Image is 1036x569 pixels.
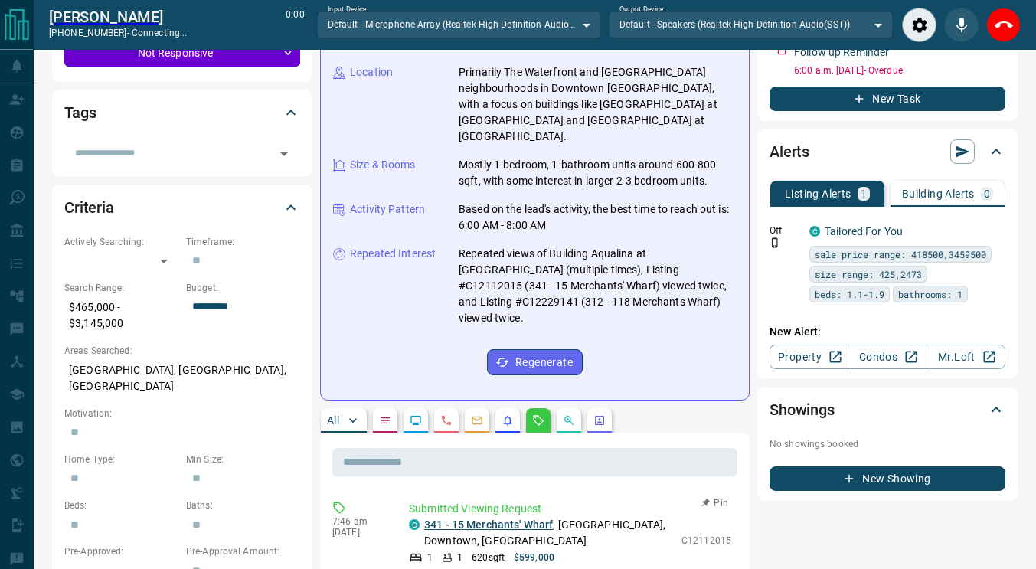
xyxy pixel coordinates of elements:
[286,8,304,42] p: 0:00
[424,517,674,549] p: , [GEOGRAPHIC_DATA], Downtown, [GEOGRAPHIC_DATA]
[898,286,962,302] span: bathrooms: 1
[459,157,737,189] p: Mostly 1-bedroom, 1-bathroom units around 600-800 sqft, with some interest in larger 2-3 bedroom ...
[186,235,300,249] p: Timeframe:
[502,414,514,427] svg: Listing Alerts
[64,358,300,399] p: [GEOGRAPHIC_DATA], [GEOGRAPHIC_DATA], [GEOGRAPHIC_DATA]
[927,345,1005,369] a: Mr.Loft
[64,499,178,512] p: Beds:
[681,534,731,548] p: C12112015
[64,281,178,295] p: Search Range:
[459,246,737,326] p: Repeated views of Building Aqualina at [GEOGRAPHIC_DATA] (multiple times), Listing #C12112015 (34...
[64,295,178,336] p: $465,000 - $3,145,000
[64,453,178,466] p: Home Type:
[472,551,505,564] p: 620 sqft
[770,437,1005,451] p: No showings booked
[770,224,800,237] p: Off
[332,527,386,538] p: [DATE]
[317,11,601,38] div: Default - Microphone Array (Realtek High Definition Audio(SST))
[427,551,433,564] p: 1
[815,247,986,262] span: sale price range: 418500,3459500
[809,226,820,237] div: condos.ca
[902,188,975,199] p: Building Alerts
[986,8,1021,42] div: End Call
[64,544,178,558] p: Pre-Approved:
[770,466,1005,491] button: New Showing
[815,286,884,302] span: beds: 1.1-1.9
[619,5,663,15] label: Output Device
[861,188,867,199] p: 1
[186,499,300,512] p: Baths:
[593,414,606,427] svg: Agent Actions
[514,551,554,564] p: $599,000
[457,551,462,564] p: 1
[944,8,979,42] div: Mute
[825,225,903,237] a: Tailored For You
[132,28,187,38] span: connecting...
[770,324,1005,340] p: New Alert:
[186,281,300,295] p: Budget:
[49,26,187,40] p: [PHONE_NUMBER] -
[64,94,300,131] div: Tags
[64,407,300,420] p: Motivation:
[409,519,420,530] div: condos.ca
[563,414,575,427] svg: Opportunities
[459,201,737,234] p: Based on the lead's activity, the best time to reach out is: 6:00 AM - 8:00 AM
[424,518,553,531] a: 341 - 15 Merchants' Wharf
[532,414,544,427] svg: Requests
[64,100,96,125] h2: Tags
[770,87,1005,111] button: New Task
[64,344,300,358] p: Areas Searched:
[64,195,114,220] h2: Criteria
[815,267,922,282] span: size range: 425,2473
[794,64,1005,77] p: 6:00 a.m. [DATE] - Overdue
[785,188,851,199] p: Listing Alerts
[440,414,453,427] svg: Calls
[273,143,295,165] button: Open
[186,453,300,466] p: Min Size:
[770,345,848,369] a: Property
[848,345,927,369] a: Condos
[471,414,483,427] svg: Emails
[487,349,583,375] button: Regenerate
[350,157,416,173] p: Size & Rooms
[459,64,737,145] p: Primarily The Waterfront and [GEOGRAPHIC_DATA] neighbourhoods in Downtown [GEOGRAPHIC_DATA], with...
[902,8,936,42] div: Audio Settings
[186,544,300,558] p: Pre-Approval Amount:
[328,5,367,15] label: Input Device
[693,496,737,510] button: Pin
[770,133,1005,170] div: Alerts
[770,391,1005,428] div: Showings
[984,188,990,199] p: 0
[409,501,731,517] p: Submitted Viewing Request
[64,38,300,67] div: Not Responsive
[64,235,178,249] p: Actively Searching:
[770,139,809,164] h2: Alerts
[794,44,889,60] p: Follow up Reminder
[64,189,300,226] div: Criteria
[379,414,391,427] svg: Notes
[770,237,780,248] svg: Push Notification Only
[332,516,386,527] p: 7:46 am
[327,415,339,426] p: All
[410,414,422,427] svg: Lead Browsing Activity
[770,397,835,422] h2: Showings
[350,246,436,262] p: Repeated Interest
[49,8,187,26] a: [PERSON_NAME]
[350,64,393,80] p: Location
[350,201,425,217] p: Activity Pattern
[609,11,893,38] div: Default - Speakers (Realtek High Definition Audio(SST))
